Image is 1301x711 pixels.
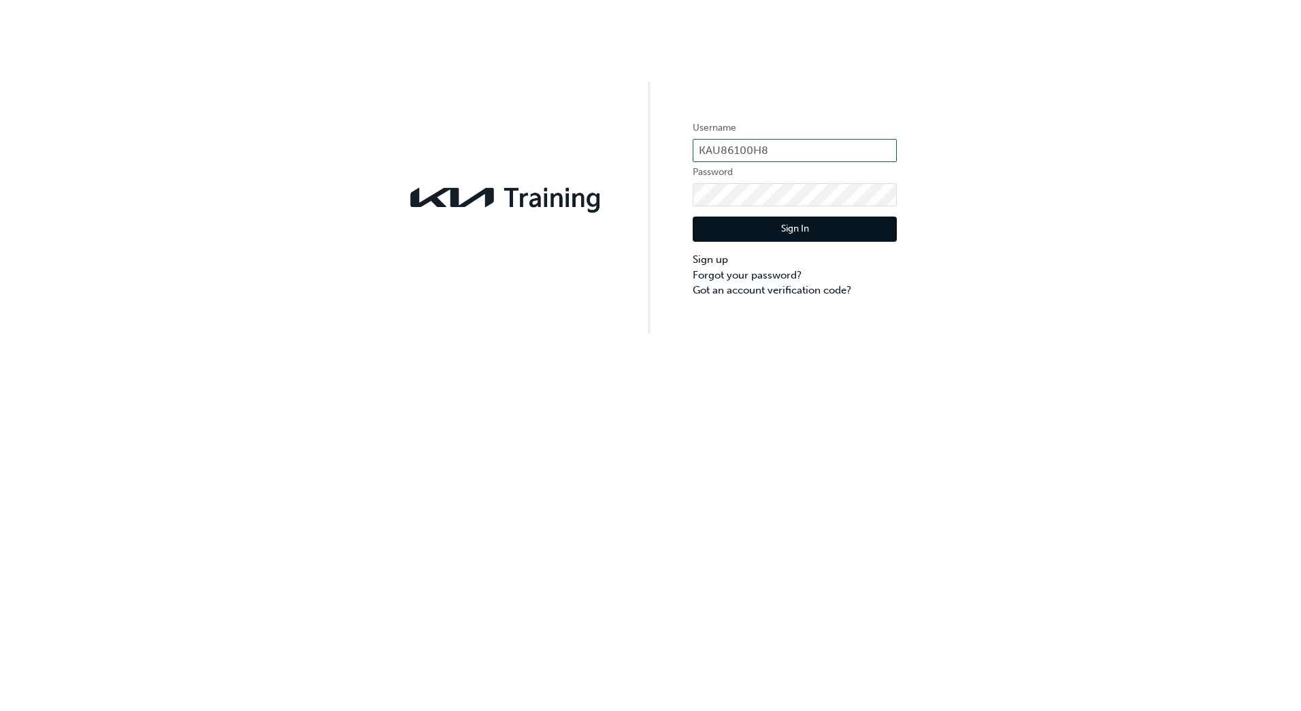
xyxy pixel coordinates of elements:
[404,179,608,216] img: kia-training
[693,283,897,298] a: Got an account verification code?
[693,268,897,283] a: Forgot your password?
[693,252,897,268] a: Sign up
[693,139,897,162] input: Username
[693,164,897,180] label: Password
[693,217,897,242] button: Sign In
[693,120,897,136] label: Username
